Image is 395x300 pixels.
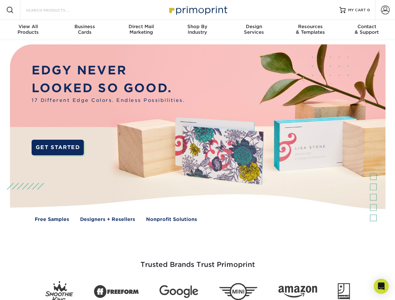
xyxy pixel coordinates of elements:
img: Google [160,285,198,298]
span: Design [226,24,282,29]
span: 0 [367,8,370,12]
span: Direct Mail [113,24,169,29]
h3: Trusted Brands Trust Primoprint [15,246,381,276]
span: MY CART [348,7,366,13]
span: Business [56,24,113,29]
span: Resources [282,24,338,29]
span: 17 Different Edge Colors. Endless Possibilities. [32,97,185,104]
div: Cards [56,24,113,35]
div: Industry [169,24,225,35]
p: LOOKED SO GOOD. [32,79,185,97]
p: EDGY NEVER [32,62,185,79]
div: Marketing [113,24,169,35]
a: Nonprofit Solutions [146,216,197,223]
a: Designers + Resellers [80,216,135,223]
img: Amazon [278,286,317,298]
img: Goodwill [338,283,350,300]
a: Contact& Support [339,20,395,40]
a: Shop ByIndustry [169,20,225,40]
a: Free Samples [35,216,69,223]
span: Shop By [169,24,225,29]
a: GET STARTED [32,140,84,155]
a: Direct MailMarketing [113,20,169,40]
input: SEARCH PRODUCTS..... [25,6,86,14]
a: Resources& Templates [282,20,338,40]
div: Services [226,24,282,35]
div: & Templates [282,24,338,35]
div: & Support [339,24,395,35]
a: BusinessCards [56,20,113,40]
a: DesignServices [226,20,282,40]
img: Primoprint [166,3,229,17]
span: Contact [339,24,395,29]
div: Open Intercom Messenger [374,279,389,294]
